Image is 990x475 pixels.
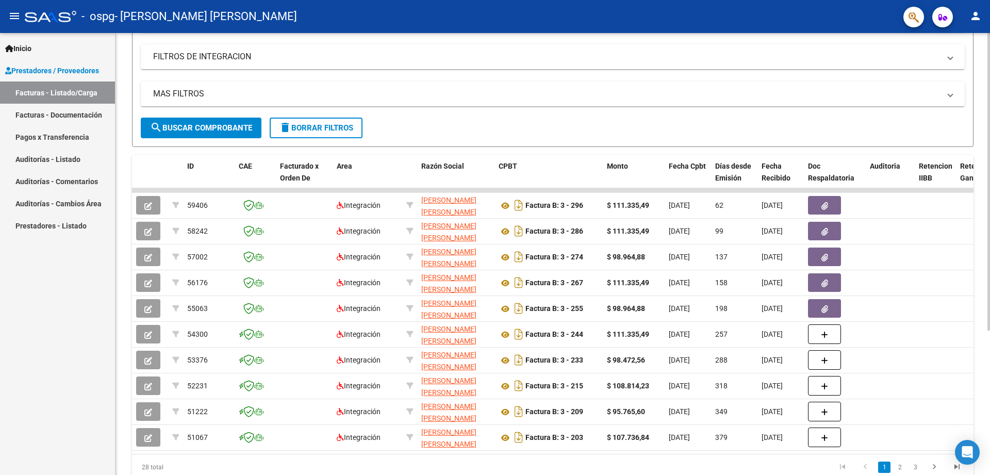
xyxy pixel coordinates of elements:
strong: Factura B: 3 - 209 [525,408,583,416]
mat-panel-title: MAS FILTROS [153,88,940,100]
i: Descargar documento [512,352,525,368]
span: Integración [337,433,381,441]
div: 27333446761 [421,272,490,293]
span: 56176 [187,279,208,287]
span: Area [337,162,352,170]
datatable-header-cell: Monto [603,155,665,201]
mat-panel-title: FILTROS DE INTEGRACION [153,51,940,62]
i: Descargar documento [512,197,525,214]
div: 27333446761 [421,349,490,371]
strong: $ 98.472,56 [607,356,645,364]
a: 3 [909,462,921,473]
span: Integración [337,304,381,313]
span: [PERSON_NAME] [PERSON_NAME] [421,196,476,216]
span: 55063 [187,304,208,313]
datatable-header-cell: Retencion IIBB [915,155,956,201]
span: CAE [239,162,252,170]
span: - [PERSON_NAME] [PERSON_NAME] [114,5,297,28]
span: Doc Respaldatoria [808,162,854,182]
span: 158 [715,279,728,287]
strong: $ 107.736,84 [607,433,649,441]
span: 379 [715,433,728,441]
span: [DATE] [762,330,783,338]
div: 27333446761 [421,375,490,397]
div: 27333446761 [421,220,490,242]
span: 198 [715,304,728,313]
span: [DATE] [669,253,690,261]
mat-icon: menu [8,10,21,22]
strong: Factura B: 3 - 203 [525,434,583,442]
span: 288 [715,356,728,364]
span: Integración [337,227,381,235]
mat-icon: search [150,121,162,134]
strong: $ 108.814,23 [607,382,649,390]
span: [DATE] [669,330,690,338]
span: Fecha Cpbt [669,162,706,170]
span: Borrar Filtros [279,123,353,133]
span: [DATE] [762,382,783,390]
div: 27333446761 [421,401,490,422]
i: Descargar documento [512,378,525,394]
strong: $ 111.335,49 [607,330,649,338]
i: Descargar documento [512,274,525,291]
datatable-header-cell: ID [183,155,235,201]
span: Razón Social [421,162,464,170]
span: [PERSON_NAME] [PERSON_NAME] [421,273,476,293]
a: go to next page [925,462,944,473]
span: [PERSON_NAME] [PERSON_NAME] [421,402,476,422]
i: Descargar documento [512,403,525,420]
span: 58242 [187,227,208,235]
span: [DATE] [762,227,783,235]
span: Retencion IIBB [919,162,952,182]
datatable-header-cell: Auditoria [866,155,915,201]
i: Descargar documento [512,249,525,265]
span: Integración [337,407,381,416]
strong: $ 95.765,60 [607,407,645,416]
span: Integración [337,356,381,364]
span: 62 [715,201,723,209]
a: go to previous page [855,462,875,473]
span: 54300 [187,330,208,338]
span: Integración [337,253,381,261]
span: [DATE] [669,304,690,313]
span: CPBT [499,162,517,170]
span: [DATE] [669,279,690,287]
div: 27333446761 [421,427,490,448]
span: [DATE] [669,201,690,209]
strong: Factura B: 3 - 274 [525,253,583,261]
strong: Factura B: 3 - 286 [525,227,583,236]
span: [DATE] [762,201,783,209]
datatable-header-cell: Doc Respaldatoria [804,155,866,201]
strong: Factura B: 3 - 233 [525,356,583,365]
span: [DATE] [762,304,783,313]
span: [PERSON_NAME] [PERSON_NAME] [421,222,476,242]
strong: $ 111.335,49 [607,279,649,287]
datatable-header-cell: Area [333,155,402,201]
mat-icon: person [969,10,982,22]
div: 27333446761 [421,298,490,319]
a: 1 [878,462,890,473]
i: Descargar documento [512,300,525,317]
span: - ospg [81,5,114,28]
span: 318 [715,382,728,390]
datatable-header-cell: Fecha Recibido [757,155,804,201]
span: [PERSON_NAME] [PERSON_NAME] [421,325,476,345]
strong: $ 98.964,88 [607,304,645,313]
span: Inicio [5,43,31,54]
button: Buscar Comprobante [141,118,261,138]
span: [DATE] [669,382,690,390]
datatable-header-cell: CPBT [494,155,603,201]
i: Descargar documento [512,223,525,239]
span: [DATE] [762,253,783,261]
strong: $ 98.964,88 [607,253,645,261]
span: 53376 [187,356,208,364]
span: 51222 [187,407,208,416]
span: [PERSON_NAME] [PERSON_NAME] [421,376,476,397]
span: 257 [715,330,728,338]
span: Facturado x Orden De [280,162,319,182]
span: Fecha Recibido [762,162,790,182]
a: go to last page [947,462,967,473]
mat-expansion-panel-header: FILTROS DE INTEGRACION [141,44,965,69]
mat-expansion-panel-header: MAS FILTROS [141,81,965,106]
span: [DATE] [762,433,783,441]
